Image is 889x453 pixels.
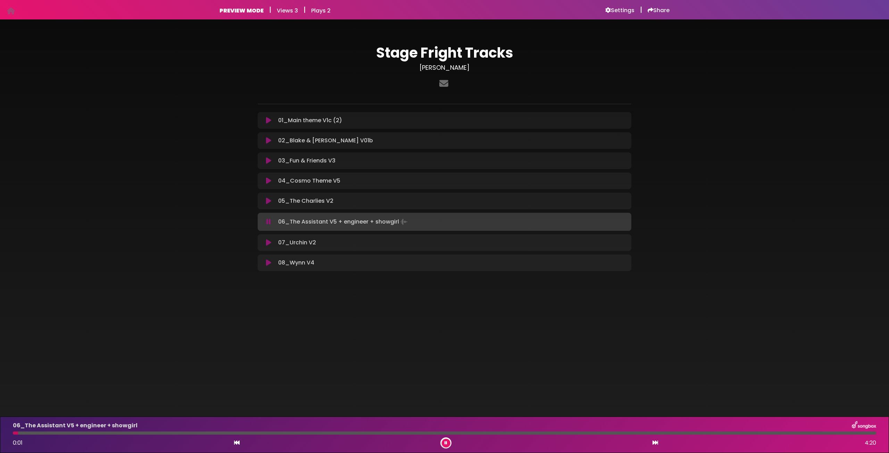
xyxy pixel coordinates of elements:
[258,44,631,61] h1: Stage Fright Tracks
[278,136,373,145] p: 02_Blake & [PERSON_NAME] V01b
[278,238,316,247] p: 07_Urchin V2
[258,64,631,72] h3: [PERSON_NAME]
[311,7,331,14] h6: Plays 2
[399,217,409,227] img: waveform4.gif
[278,197,333,205] p: 05_The Charlies V2
[269,6,271,14] h5: |
[278,259,314,267] p: 08_Wynn V4
[648,7,670,14] a: Share
[278,116,342,125] p: 01_Main theme V1c (2)
[278,177,340,185] p: 04_Cosmo Theme V5
[304,6,306,14] h5: |
[640,6,642,14] h5: |
[605,7,634,14] a: Settings
[278,157,335,165] p: 03_Fun & Friends V3
[219,7,264,14] h6: PREVIEW MODE
[277,7,298,14] h6: Views 3
[278,217,409,227] p: 06_The Assistant V5 + engineer + showgirl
